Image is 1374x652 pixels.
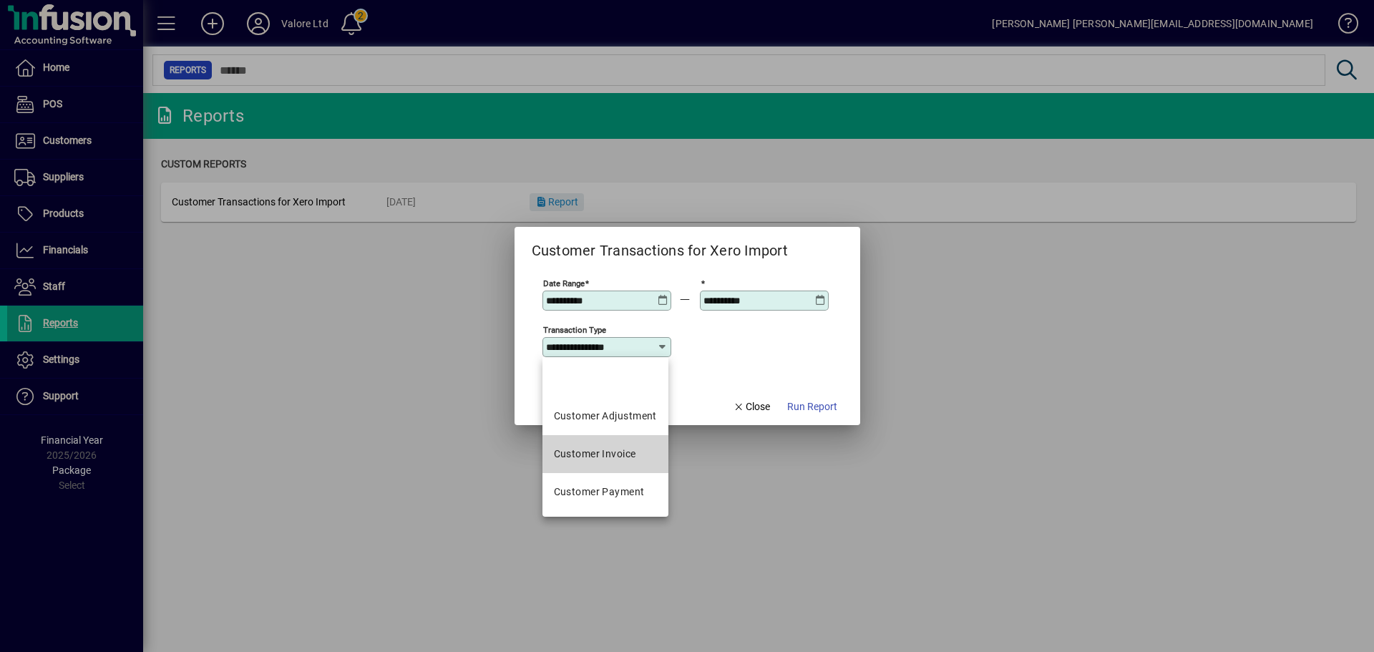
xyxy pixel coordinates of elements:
[727,394,776,419] button: Close
[554,409,657,424] div: Customer Adjustment
[787,399,837,414] span: Run Report
[542,435,668,473] mat-option: Customer Invoice
[554,447,636,462] div: Customer Invoice
[554,485,645,500] div: Customer Payment
[781,394,843,419] button: Run Report
[733,399,770,414] span: Close
[542,397,668,435] mat-option: Customer Adjustment
[542,473,668,511] mat-option: Customer Payment
[515,227,805,262] h2: Customer Transactions for Xero Import
[543,325,606,335] mat-label: Transaction Type
[543,278,585,288] mat-label: Date Range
